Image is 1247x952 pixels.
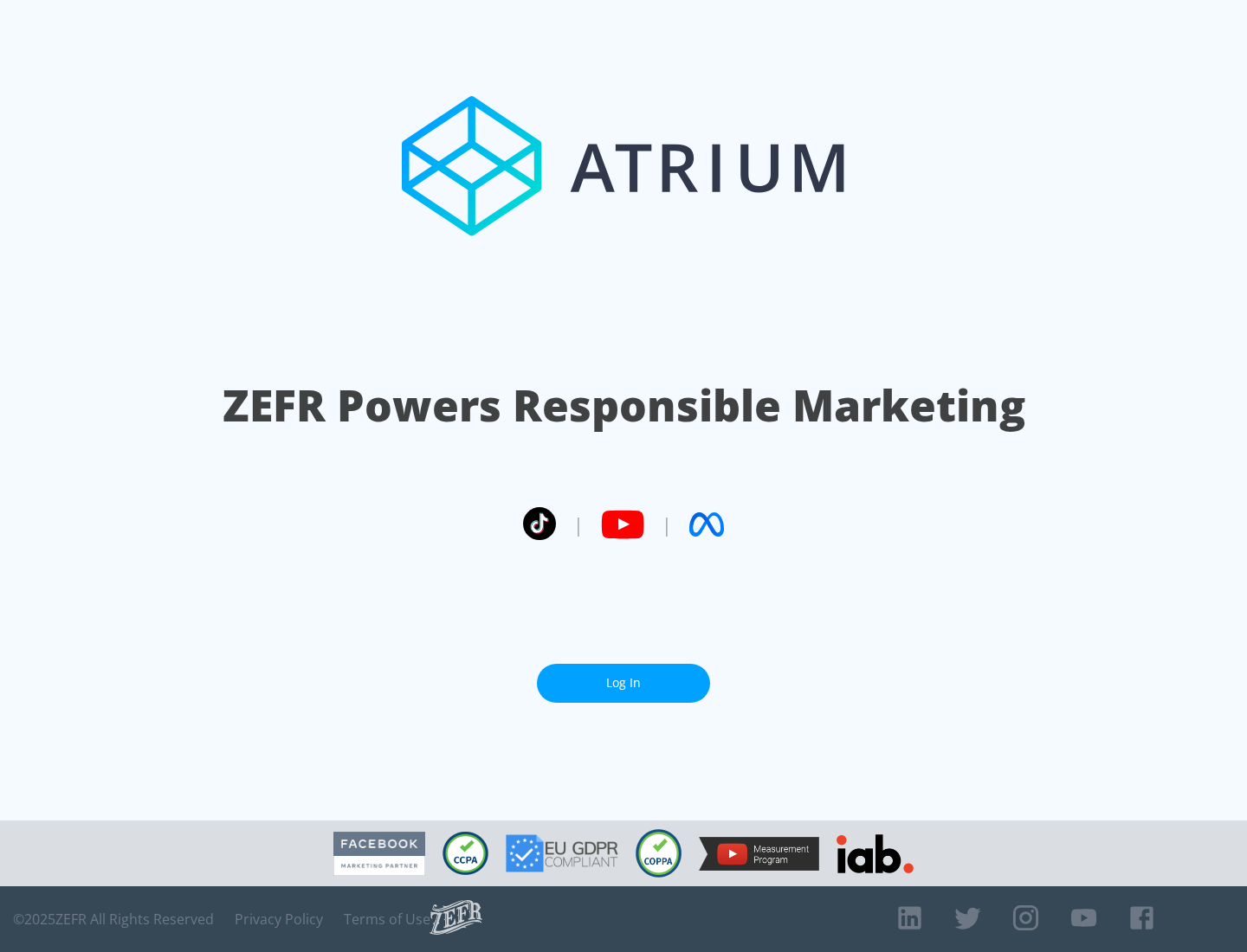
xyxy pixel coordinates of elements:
img: COPPA Compliant [636,829,682,878]
a: Privacy Policy [235,910,323,928]
span: | [573,511,584,537]
img: YouTube Measurement Program [699,837,819,871]
a: Log In [537,664,710,703]
span: | [662,511,672,537]
img: Facebook Marketing Partner [333,832,425,876]
img: CCPA Compliant [443,832,488,875]
img: IAB [837,834,914,873]
span: © 2025 ZEFR All Rights Reserved [13,910,214,928]
h1: ZEFR Powers Responsible Marketing [223,376,1025,435]
a: Terms of Use [344,910,430,928]
img: GDPR Compliant [506,834,618,872]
